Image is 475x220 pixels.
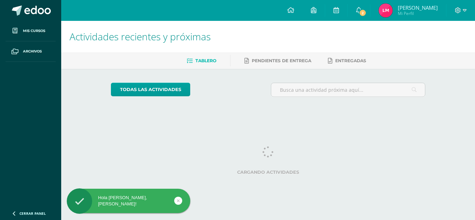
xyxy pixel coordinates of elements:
[379,3,393,17] img: 076581cafb5e7529ab059e05b9dc0677.png
[111,83,190,96] a: todas las Actividades
[6,21,56,41] a: Mis cursos
[6,41,56,62] a: Archivos
[328,55,366,66] a: Entregadas
[335,58,366,63] span: Entregadas
[244,55,311,66] a: Pendientes de entrega
[359,9,367,17] span: 2
[187,55,216,66] a: Tablero
[252,58,311,63] span: Pendientes de entrega
[398,4,438,11] span: [PERSON_NAME]
[23,28,45,34] span: Mis cursos
[23,49,42,54] span: Archivos
[70,30,211,43] span: Actividades recientes y próximas
[271,83,425,97] input: Busca una actividad próxima aquí...
[398,10,438,16] span: Mi Perfil
[19,211,46,216] span: Cerrar panel
[111,170,426,175] label: Cargando actividades
[195,58,216,63] span: Tablero
[67,195,190,207] div: Hola [PERSON_NAME], [PERSON_NAME]!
